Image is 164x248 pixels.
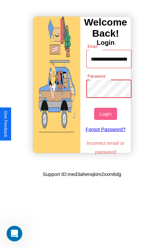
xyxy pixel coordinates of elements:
[80,39,131,47] h4: Login
[33,17,80,153] img: gif
[3,111,8,137] div: Give Feedback
[94,108,117,120] button: Login
[88,73,105,79] label: Password
[43,170,121,179] p: Support ID: med3ahenqkim2xxm6dg
[7,226,22,241] iframe: Intercom live chat
[83,120,129,139] a: Forgot Password?
[83,139,129,156] p: Incorrect email or password
[80,17,131,39] h3: Welcome Back!
[88,44,98,49] label: Email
